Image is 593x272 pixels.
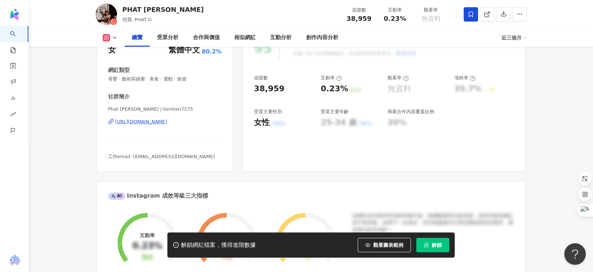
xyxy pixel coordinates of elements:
[417,6,445,14] div: 觀看率
[384,15,406,22] span: 0.23%
[321,75,342,81] div: 互動率
[432,242,442,248] span: 解鎖
[321,83,348,94] div: 0.23%
[254,83,284,94] div: 38,959
[424,243,429,248] span: lock
[181,241,256,249] div: 解鎖網紅檔案，獲得進階數據
[454,75,476,81] div: 漲粉率
[270,33,292,42] div: 互動分析
[347,15,371,22] span: 38,959
[321,109,349,115] div: 受眾主要年齡
[416,238,449,252] button: 解鎖
[373,242,403,248] span: 觀看圖表範例
[108,106,222,112] span: Phat [PERSON_NAME] | tientien7575
[306,33,338,42] div: 創作內容分析
[168,45,200,56] div: 繁體中文
[421,15,441,22] span: 無資料
[501,32,527,43] div: 近三個月
[108,192,208,200] div: Instagram 成效等級三大指標
[8,255,22,266] img: chrome extension
[254,109,282,115] div: 受眾主要性別
[202,48,222,56] span: 80.2%
[10,107,16,123] span: rise
[108,76,222,82] span: 母嬰 · 藝術與娛樂 · 美食 · 運動 · 旅遊
[108,119,222,125] a: [URL][DOMAIN_NAME]
[346,6,373,14] div: 追蹤數
[122,17,152,22] span: 恬寶, PHAT G
[193,33,220,42] div: 合作與價值
[108,154,215,159] span: 工作email: [EMAIL_ADDRESS][DOMAIN_NAME]
[254,75,268,81] div: 追蹤數
[381,6,409,14] div: 互動率
[10,26,24,54] a: search
[108,66,130,74] div: 網紅類型
[234,33,256,42] div: 相似網紅
[122,5,204,14] div: PHAT [PERSON_NAME]
[388,75,409,81] div: 觀看率
[108,193,125,200] div: AI
[96,4,117,25] img: KOL Avatar
[254,117,270,128] div: 女性
[157,33,179,42] div: 受眾分析
[132,33,143,42] div: 總覽
[352,212,514,234] div: 該網紅的互動率和漲粉率都不錯，唯獨觀看率比較普通，為同等級的網紅的中低等級，效果不一定會好，但仍然建議可以發包開箱類型的案型，應該會比較有成效！
[388,109,434,115] div: 商業合作內容覆蓋比例
[115,119,167,125] div: [URL][DOMAIN_NAME]
[388,83,411,94] div: 無資料
[358,238,411,252] button: 觀看圖表範例
[9,9,20,20] img: logo icon
[108,93,130,101] div: 社群簡介
[108,45,116,56] div: 女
